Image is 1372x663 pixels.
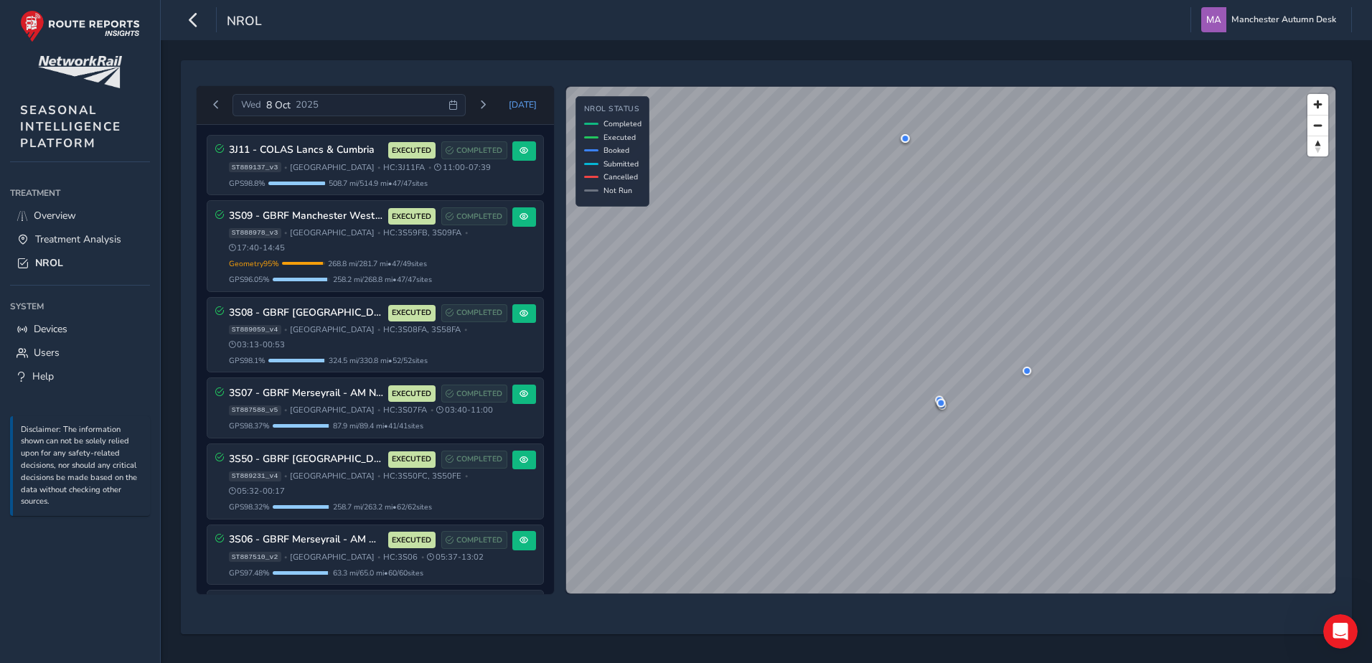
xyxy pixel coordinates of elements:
[392,145,431,156] span: EXECUTED
[456,211,502,222] span: COMPLETED
[10,317,150,341] a: Devices
[229,210,383,222] h3: 3S09 - GBRF Manchester West/[GEOGRAPHIC_DATA]
[229,178,266,189] span: GPS 98.8 %
[333,502,432,512] span: 258.7 mi / 263.2 mi • 62 / 62 sites
[125,65,165,80] div: • [DATE]
[290,471,375,481] span: [GEOGRAPHIC_DATA]
[392,388,431,400] span: EXECUTED
[1201,7,1226,32] img: diamond-layout
[1323,614,1358,649] iframe: Intercom live chat
[465,229,468,237] span: •
[1307,94,1328,115] button: Zoom in
[229,325,281,335] span: ST889059_v4
[229,144,383,156] h3: 3J11 - COLAS Lancs & Cumbria
[436,405,493,415] span: 03:40 - 11:00
[471,96,494,114] button: Next day
[20,102,121,151] span: SEASONAL INTELLIGENCE PLATFORM
[229,405,281,415] span: ST887588_v5
[434,162,491,173] span: 11:00 - 07:39
[229,355,266,366] span: GPS 98.1 %
[456,535,502,546] span: COMPLETED
[229,387,383,400] h3: 3S07 - GBRF Merseyrail - AM Northern
[284,553,287,561] span: •
[229,258,279,269] span: Geometry 95 %
[383,405,427,415] span: HC: 3S07FA
[296,98,319,111] span: 2025
[290,552,375,563] span: [GEOGRAPHIC_DATA]
[284,406,287,414] span: •
[35,232,121,246] span: Treatment Analysis
[284,472,287,480] span: •
[34,346,60,359] span: Users
[229,453,383,466] h3: 3S50 - GBRF [GEOGRAPHIC_DATA]
[229,502,270,512] span: GPS 98.32 %
[456,307,502,319] span: COMPLETED
[10,204,150,227] a: Overview
[34,209,76,222] span: Overview
[20,10,140,42] img: rr logo
[290,324,375,335] span: [GEOGRAPHIC_DATA]
[10,296,150,317] div: System
[229,228,281,238] span: ST888978_v3
[229,420,270,431] span: GPS 98.37 %
[603,185,632,196] span: Not Run
[17,50,45,79] div: Profile image for Route-Reports
[229,534,383,546] h3: 3S06 - GBRF Merseyrail - AM Wirral
[66,378,221,407] button: Send us a message
[144,448,287,505] button: Help
[329,178,428,189] span: 508.7 mi / 514.9 mi • 47 / 47 sites
[383,552,418,563] span: HC: 3S06
[284,326,287,334] span: •
[21,424,143,509] p: Disclaimer: The information shown can not be solely relied upon for any safety-related decisions,...
[333,568,423,578] span: 63.3 mi / 65.0 mi • 60 / 60 sites
[229,339,286,350] span: 03:13 - 00:53
[51,65,122,80] div: Route-Reports
[377,229,380,237] span: •
[456,453,502,465] span: COMPLETED
[252,6,278,32] div: Close
[10,227,150,251] a: Treatment Analysis
[1307,115,1328,136] button: Zoom out
[392,453,431,465] span: EXECUTED
[499,94,547,116] button: Today
[284,164,287,171] span: •
[229,568,270,578] span: GPS 97.48 %
[329,355,428,366] span: 324.5 mi / 330.8 mi • 52 / 52 sites
[32,370,54,383] span: Help
[421,553,424,561] span: •
[456,145,502,156] span: COMPLETED
[392,307,431,319] span: EXECUTED
[377,406,380,414] span: •
[509,99,537,110] span: [DATE]
[603,132,636,143] span: Executed
[1201,7,1341,32] button: Manchester Autumn Desk
[51,51,936,62] span: Hey Manchester 👋 Welcome to the Route Reports Insights Platform. Take a look around! If you have ...
[566,87,1335,593] canvas: Map
[383,162,425,173] span: HC: 3J11FA
[603,159,639,169] span: Submitted
[229,243,286,253] span: 17:40 - 14:45
[10,341,150,365] a: Users
[392,535,431,546] span: EXECUTED
[383,227,461,238] span: HC: 3S59FB, 3S09FA
[464,326,467,334] span: •
[603,145,629,156] span: Booked
[227,12,262,32] span: NROL
[377,164,380,171] span: •
[38,56,122,88] img: customer logo
[106,6,184,31] h1: Messages
[431,406,433,414] span: •
[377,553,380,561] span: •
[10,182,150,204] div: Treatment
[465,472,468,480] span: •
[1307,136,1328,156] button: Reset bearing to north
[333,420,423,431] span: 87.9 mi / 89.4 mi • 41 / 41 sites
[229,486,286,497] span: 05:32 - 00:17
[377,472,380,480] span: •
[10,251,150,275] a: NROL
[428,164,431,171] span: •
[241,98,261,111] span: Wed
[427,552,484,563] span: 05:37 - 13:02
[392,211,431,222] span: EXECUTED
[229,307,383,319] h3: 3S08 - GBRF [GEOGRAPHIC_DATA]/[GEOGRAPHIC_DATA]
